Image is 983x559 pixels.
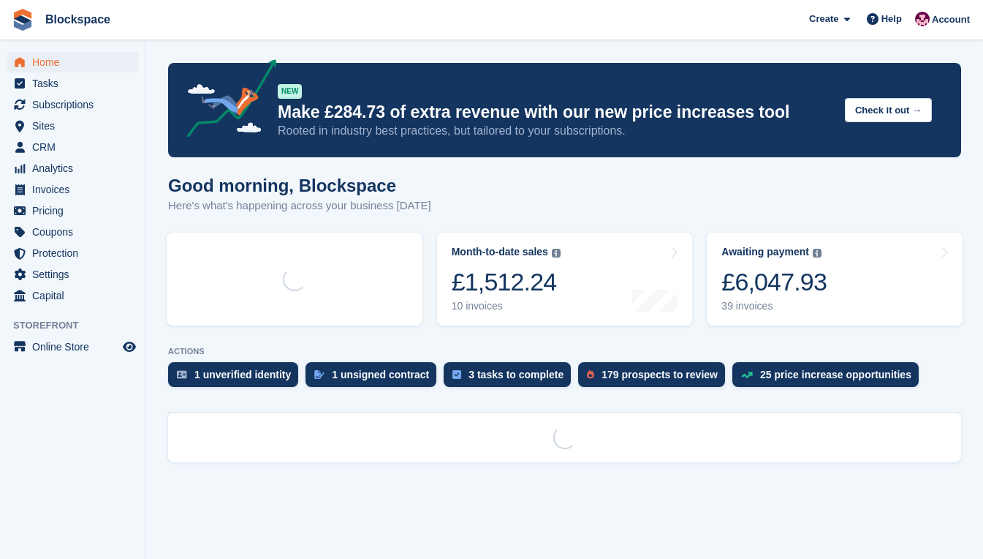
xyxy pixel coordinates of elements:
img: verify_identity-adf6edd0f0f0b5bbfe63781bf79b02c33cf7c696d77639b501bdc392416b5a36.svg [177,370,187,379]
img: Blockspace [915,12,930,26]
div: 3 tasks to complete [468,369,563,380]
p: Make £284.73 of extra revenue with our new price increases tool [278,102,833,123]
a: menu [7,285,138,306]
img: icon-info-grey-7440780725fd019a000dd9b08b2336e03edf1995a4989e88bcd33f0948082b44.svg [813,249,821,258]
img: prospect-51fa495bee0391a8d652442698ab0144808aea92771e9ea1ae160a38d050c398.svg [587,370,594,379]
a: menu [7,116,138,136]
span: Capital [32,285,120,306]
span: Create [809,12,838,26]
img: price-adjustments-announcement-icon-8257ccfd72463d97f412b2fc003d46551f7dbcb40ab6d574587a9cd5c0d94... [175,59,277,143]
div: 39 invoices [721,300,827,312]
span: Home [32,52,120,72]
a: 1 unsigned contract [305,362,444,394]
a: menu [7,179,138,200]
div: £1,512.24 [452,267,561,297]
span: Sites [32,116,120,136]
span: Settings [32,264,120,285]
div: 10 invoices [452,300,561,312]
a: Awaiting payment £6,047.93 39 invoices [707,233,963,326]
span: Subscriptions [32,94,120,115]
a: Preview store [121,338,138,356]
span: Coupons [32,222,120,242]
a: Blockspace [39,7,116,31]
a: menu [7,137,138,157]
span: Analytics [32,158,120,179]
div: 179 prospects to review [601,369,718,380]
span: Tasks [32,73,120,94]
p: ACTIONS [168,347,961,356]
span: Help [881,12,902,26]
a: menu [7,200,138,221]
a: Month-to-date sales £1,512.24 10 invoices [437,233,693,326]
p: Here's what's happening across your business [DATE] [168,198,431,214]
span: Storefront [13,318,145,333]
a: menu [7,52,138,72]
span: Protection [32,243,120,263]
span: Online Store [32,337,120,357]
div: 25 price increase opportunities [760,369,911,380]
div: Month-to-date sales [452,246,548,258]
div: £6,047.93 [721,267,827,297]
div: Awaiting payment [721,246,809,258]
button: Check it out → [845,98,932,122]
img: stora-icon-8386f47178a22dfd0bd8f6a31ec36ba5ce8667c1dd55bd0f319d3a0aa187defe.svg [12,9,34,31]
span: Pricing [32,200,120,221]
div: 1 unsigned contract [332,369,429,380]
img: icon-info-grey-7440780725fd019a000dd9b08b2336e03edf1995a4989e88bcd33f0948082b44.svg [552,249,561,258]
a: menu [7,337,138,357]
span: Account [932,12,970,27]
div: 1 unverified identity [194,369,291,380]
a: 3 tasks to complete [444,362,578,394]
a: 179 prospects to review [578,362,732,394]
a: 1 unverified identity [168,362,305,394]
a: menu [7,243,138,263]
a: menu [7,222,138,242]
img: price_increase_opportunities-93ffe204e8149a01c8c9dc8f82e8f89637d9d84a8eef4429ea346261dce0b2c0.svg [741,372,753,378]
span: CRM [32,137,120,157]
a: menu [7,158,138,179]
h1: Good morning, Blockspace [168,176,431,195]
img: task-75834270c22a3079a89374b754ae025e5fb1db73e45f91037f5363f120a921f8.svg [452,370,461,379]
a: menu [7,73,138,94]
div: NEW [278,84,302,99]
span: Invoices [32,179,120,200]
p: Rooted in industry best practices, but tailored to your subscriptions. [278,123,833,139]
a: menu [7,94,138,115]
img: contract_signature_icon-13c848040528278c33f63329250d36e43548de30e8caae1d1a13099fd9432cc5.svg [314,370,324,379]
a: menu [7,264,138,285]
a: 25 price increase opportunities [732,362,926,394]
